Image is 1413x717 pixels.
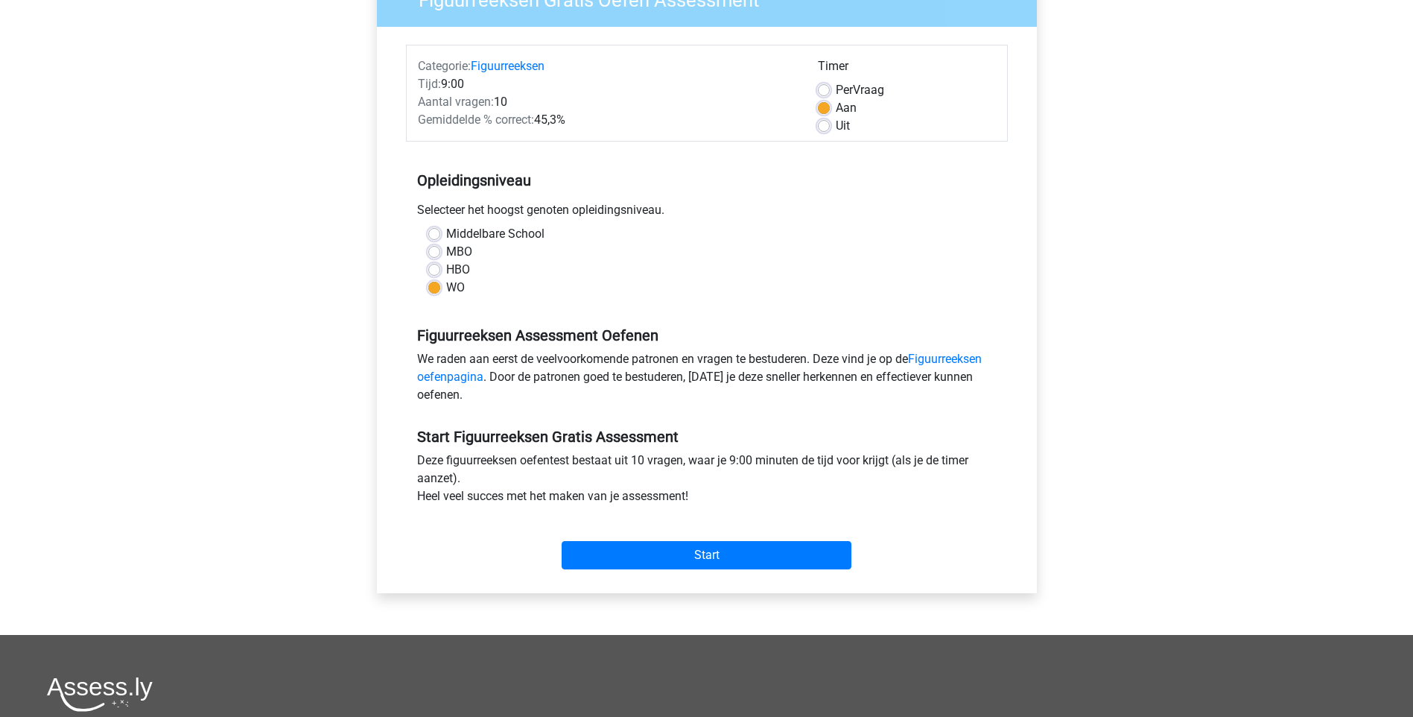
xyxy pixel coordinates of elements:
div: Timer [818,57,996,81]
div: 45,3% [407,111,807,129]
span: Per [836,83,853,97]
img: Assessly logo [47,677,153,712]
span: Tijd: [418,77,441,91]
label: Middelbare School [446,225,544,243]
input: Start [562,541,851,569]
label: Uit [836,117,850,135]
label: HBO [446,261,470,279]
h5: Opleidingsniveau [417,165,997,195]
label: MBO [446,243,472,261]
h5: Figuurreeksen Assessment Oefenen [417,326,997,344]
label: Aan [836,99,857,117]
div: 9:00 [407,75,807,93]
a: Figuurreeksen [471,59,544,73]
span: Aantal vragen: [418,95,494,109]
h5: Start Figuurreeksen Gratis Assessment [417,428,997,446]
div: Selecteer het hoogst genoten opleidingsniveau. [406,201,1008,225]
div: 10 [407,93,807,111]
span: Gemiddelde % correct: [418,113,534,127]
div: Deze figuurreeksen oefentest bestaat uit 10 vragen, waar je 9:00 minuten de tijd voor krijgt (als... [406,452,1008,511]
label: Vraag [836,81,884,99]
label: WO [446,279,465,297]
span: Categorie: [418,59,471,73]
div: We raden aan eerst de veelvoorkomende patronen en vragen te bestuderen. Deze vind je op de . Door... [406,350,1008,410]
